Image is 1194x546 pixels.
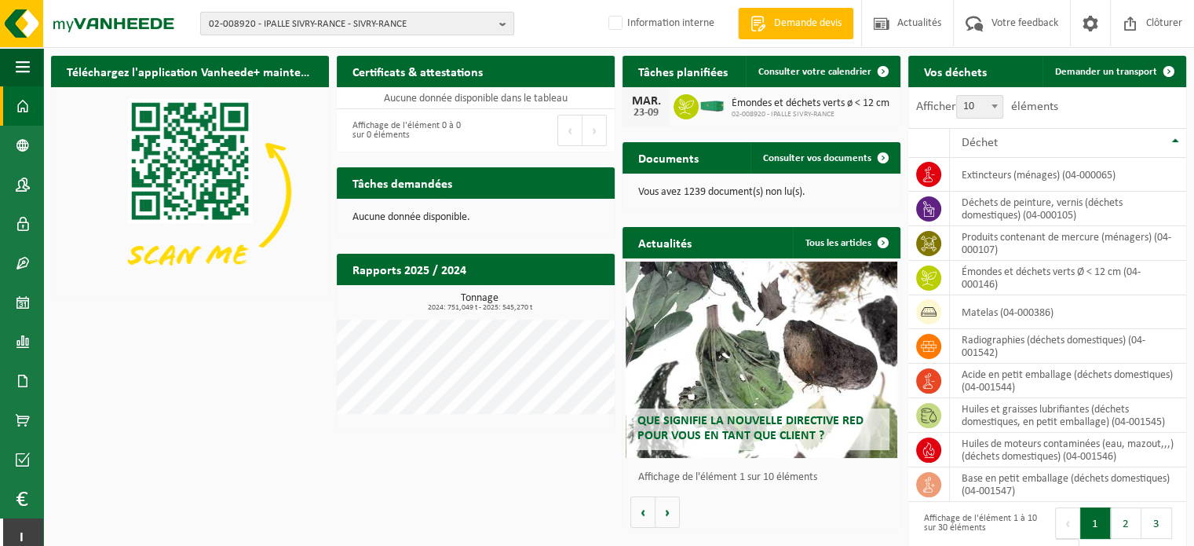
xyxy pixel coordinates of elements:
[916,101,1058,113] label: Afficher éléments
[352,212,599,223] p: Aucune donnée disponible.
[623,227,707,258] h2: Actualités
[732,110,889,119] span: 02-008920 - IPALLE SIVRY-RANCE
[209,13,493,36] span: 02-008920 - IPALLE SIVRY-RANCE - SIVRY-RANCE
[557,115,582,146] button: Previous
[337,254,482,284] h2: Rapports 2025 / 2024
[655,497,680,528] button: Volgende
[623,56,743,86] h2: Tâches planifiées
[950,329,1186,364] td: Radiographies (déchets domestiques) (04-001542)
[630,95,662,108] div: MAR.
[345,304,615,312] span: 2024: 751,049 t - 2025: 545,270 t
[962,137,998,149] span: Déchet
[957,96,1002,118] span: 10
[638,187,885,198] p: Vous avez 1239 document(s) non lu(s).
[582,115,607,146] button: Next
[1080,508,1111,539] button: 1
[1042,56,1185,87] a: Demander un transport
[750,142,899,174] a: Consulter vos documents
[793,227,899,258] a: Tous les articles
[950,158,1186,192] td: extincteurs (ménages) (04-000065)
[956,95,1003,119] span: 10
[950,295,1186,329] td: matelas (04-000386)
[1111,508,1141,539] button: 2
[200,12,514,35] button: 02-008920 - IPALLE SIVRY-RANCE - SIVRY-RANCE
[950,364,1186,398] td: acide en petit emballage (déchets domestiques) (04-001544)
[337,87,615,109] td: Aucune donnée disponible dans le tableau
[630,108,662,119] div: 23-09
[732,97,889,110] span: Émondes et déchets verts ø < 12 cm
[345,293,615,312] h3: Tonnage
[770,16,845,31] span: Demande devis
[637,415,864,442] span: Que signifie la nouvelle directive RED pour vous en tant que client ?
[478,284,613,316] a: Consulter les rapports
[1055,67,1157,77] span: Demander un transport
[950,433,1186,467] td: huiles de moteurs contaminées (eau, mazout,,,) (déchets domestiques) (04-001546)
[950,226,1186,261] td: produits contenant de mercure (ménagers) (04-000107)
[630,497,655,528] button: Vorige
[345,113,468,148] div: Affichage de l'élément 0 à 0 sur 0 éléments
[763,153,871,163] span: Consulter vos documents
[337,167,468,198] h2: Tâches demandées
[638,472,893,483] p: Affichage de l'élément 1 sur 10 éléments
[1055,508,1080,539] button: Previous
[950,261,1186,295] td: émondes et déchets verts Ø < 12 cm (04-000146)
[51,56,329,86] h2: Téléchargez l'application Vanheede+ maintenant!
[758,67,871,77] span: Consulter votre calendrier
[626,262,898,458] a: Que signifie la nouvelle directive RED pour vous en tant que client ?
[1141,508,1172,539] button: 3
[738,8,853,39] a: Demande devis
[950,467,1186,502] td: Base en petit emballage (déchets domestiques) (04-001547)
[950,192,1186,226] td: déchets de peinture, vernis (déchets domestiques) (04-000105)
[746,56,899,87] a: Consulter votre calendrier
[908,56,1002,86] h2: Vos déchets
[605,12,714,35] label: Information interne
[51,87,329,296] img: Download de VHEPlus App
[337,56,498,86] h2: Certificats & attestations
[699,98,725,112] img: HK-XC-30-GN-00
[623,142,714,173] h2: Documents
[950,398,1186,433] td: huiles et graisses lubrifiantes (déchets domestiques, en petit emballage) (04-001545)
